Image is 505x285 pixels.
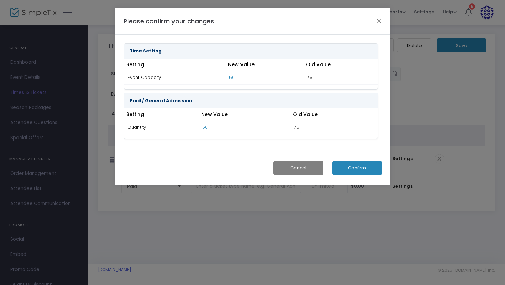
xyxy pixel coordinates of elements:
th: Setting [124,108,199,120]
button: Confirm [332,161,382,175]
th: Old Value [291,108,378,120]
th: Setting [124,59,226,71]
td: 50 [226,71,304,84]
strong: Paid / General Admission [130,97,192,104]
td: Event Capacity [124,71,226,84]
th: New Value [226,59,304,71]
td: 50 [199,120,291,134]
strong: Time Setting [130,48,162,54]
button: Cancel [273,161,323,175]
h4: Please confirm your changes [124,16,214,26]
td: 75 [291,120,378,134]
td: Quantity [124,120,199,134]
th: New Value [199,108,291,120]
td: 75 [304,71,378,84]
th: Old Value [304,59,378,71]
button: Close [375,16,384,25]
